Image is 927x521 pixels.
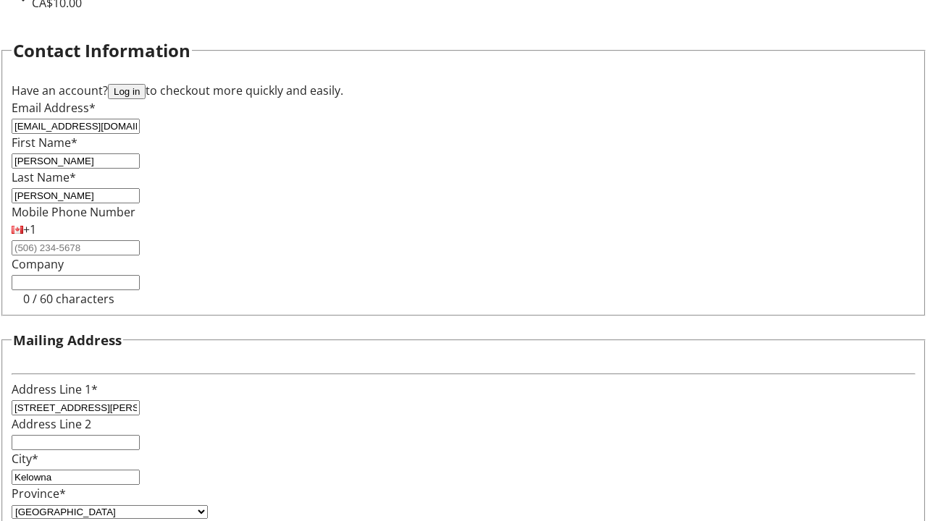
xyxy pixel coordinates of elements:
[13,330,122,350] h3: Mailing Address
[12,451,38,467] label: City*
[12,256,64,272] label: Company
[12,135,77,151] label: First Name*
[23,291,114,307] tr-character-limit: 0 / 60 characters
[12,82,915,99] div: Have an account? to checkout more quickly and easily.
[12,240,140,255] input: (506) 234-5678
[12,400,140,415] input: Address
[13,38,190,64] h2: Contact Information
[12,100,96,116] label: Email Address*
[12,169,76,185] label: Last Name*
[12,470,140,485] input: City
[12,204,135,220] label: Mobile Phone Number
[108,84,146,99] button: Log in
[12,381,98,397] label: Address Line 1*
[12,486,66,501] label: Province*
[12,416,91,432] label: Address Line 2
